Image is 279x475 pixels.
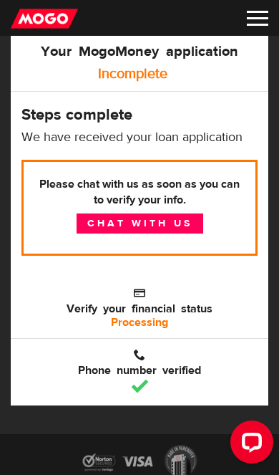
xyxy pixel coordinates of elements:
h3: Your MogoMoney application [41,26,238,72]
iframe: LiveChat chat widget [219,415,279,475]
b: Processing [111,315,168,330]
b: Please chat with us as soon as you can to verify your info. [38,176,241,208]
a: Chat with us [77,213,203,234]
span: Phone number verified [21,347,258,376]
img: menu-8c7f6768b6b270324deb73bd2f515a8c.svg [247,11,268,26]
img: mogo_logo-11ee424be714fa7cbb0f0f49df9e16ec.png [11,8,78,29]
span: Verify your financial status [21,286,258,315]
p: We have received your loan application [21,130,258,145]
div: Incomplete [14,59,250,88]
h4: Steps complete [21,105,258,124]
